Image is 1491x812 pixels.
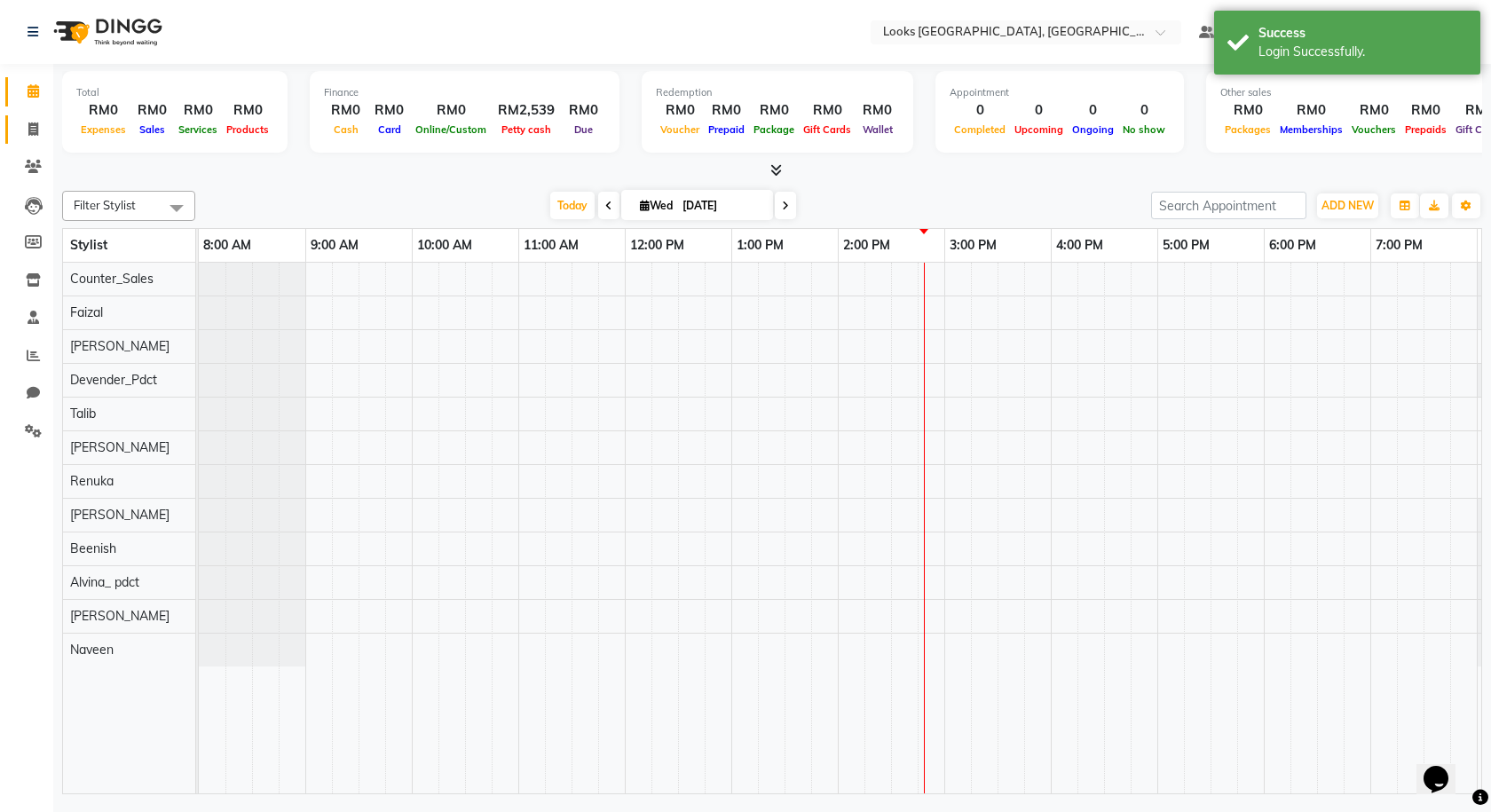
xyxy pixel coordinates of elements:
[491,100,562,121] div: RM2,539
[1371,233,1427,258] a: 7:00 PM
[1118,123,1170,136] span: No show
[130,100,174,121] div: RM0
[76,100,130,121] div: RM0
[570,123,597,136] span: Due
[70,473,114,489] span: Renuka
[76,85,273,100] div: Total
[70,304,103,320] span: Faizal
[411,100,491,121] div: RM0
[324,100,367,121] div: RM0
[329,123,363,136] span: Cash
[1010,100,1068,121] div: 0
[656,123,704,136] span: Voucher
[497,123,556,136] span: Petty cash
[799,100,856,121] div: RM0
[70,406,96,422] span: Talib
[70,574,139,590] span: Alvina_ pdct
[635,199,677,212] span: Wed
[174,123,222,136] span: Services
[1258,24,1467,43] div: Success
[749,123,799,136] span: Package
[519,233,583,258] a: 11:00 AM
[950,100,1010,121] div: 0
[950,123,1010,136] span: Completed
[222,123,273,136] span: Products
[1068,100,1118,121] div: 0
[732,233,788,258] a: 1:00 PM
[1265,233,1321,258] a: 6:00 PM
[1347,100,1400,121] div: RM0
[374,123,406,136] span: Card
[1068,123,1118,136] span: Ongoing
[324,85,605,100] div: Finance
[749,100,799,121] div: RM0
[70,540,116,556] span: Beenish
[199,233,256,258] a: 8:00 AM
[950,85,1170,100] div: Appointment
[562,100,605,121] div: RM0
[1275,123,1347,136] span: Memberships
[76,123,130,136] span: Expenses
[367,100,411,121] div: RM0
[70,642,114,658] span: Naveen
[1400,100,1451,121] div: RM0
[656,85,899,100] div: Redemption
[550,192,595,219] span: Today
[677,193,766,219] input: 2025-09-03
[839,233,895,258] a: 2:00 PM
[626,233,689,258] a: 12:00 PM
[1275,100,1347,121] div: RM0
[1258,43,1467,61] div: Login Successfully.
[70,439,170,455] span: [PERSON_NAME]
[70,338,170,354] span: [PERSON_NAME]
[74,198,136,212] span: Filter Stylist
[1321,199,1374,212] span: ADD NEW
[70,237,107,253] span: Stylist
[174,100,222,121] div: RM0
[70,608,170,624] span: [PERSON_NAME]
[858,123,897,136] span: Wallet
[1158,233,1214,258] a: 5:00 PM
[1400,123,1451,136] span: Prepaids
[1118,100,1170,121] div: 0
[70,271,154,287] span: Counter_Sales
[45,7,167,57] img: logo
[413,233,477,258] a: 10:00 AM
[1416,741,1473,794] iframe: chat widget
[856,100,899,121] div: RM0
[1151,192,1306,219] input: Search Appointment
[1317,193,1378,218] button: ADD NEW
[704,100,749,121] div: RM0
[1010,123,1068,136] span: Upcoming
[306,233,363,258] a: 9:00 AM
[70,372,157,388] span: Devender_Pdct
[704,123,749,136] span: Prepaid
[799,123,856,136] span: Gift Cards
[70,507,170,523] span: [PERSON_NAME]
[656,100,704,121] div: RM0
[411,123,491,136] span: Online/Custom
[1052,233,1108,258] a: 4:00 PM
[1220,123,1275,136] span: Packages
[945,233,1001,258] a: 3:00 PM
[1347,123,1400,136] span: Vouchers
[135,123,170,136] span: Sales
[1220,100,1275,121] div: RM0
[222,100,273,121] div: RM0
